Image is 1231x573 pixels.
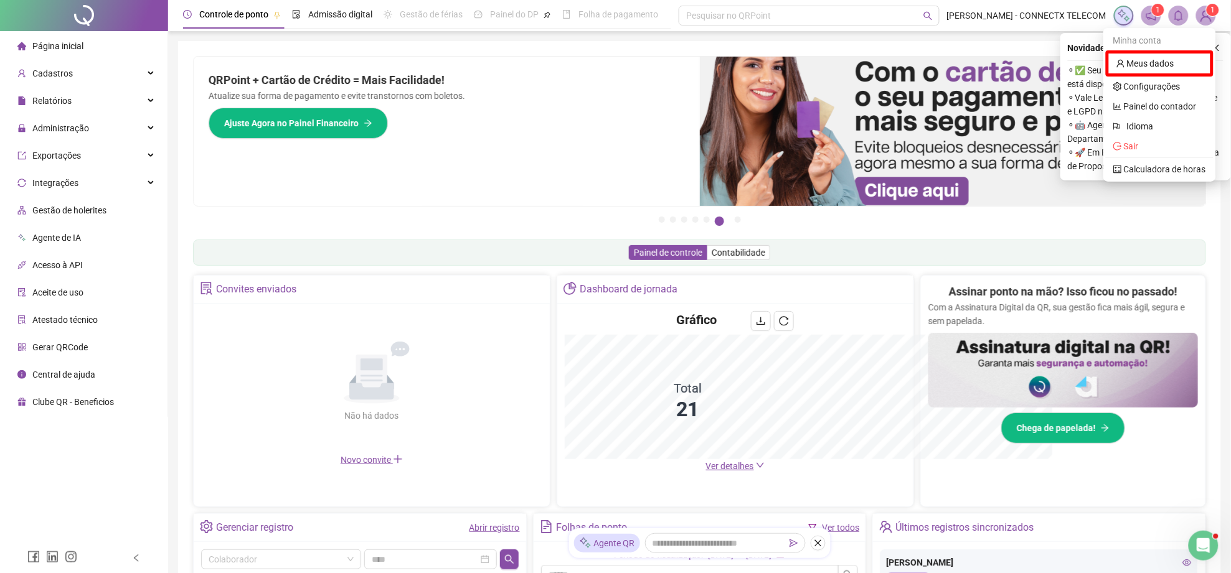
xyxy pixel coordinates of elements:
[1113,101,1197,111] a: bar-chart Painel do contador
[32,68,73,78] span: Cadastros
[706,461,754,471] span: Ver detalhes
[1017,421,1096,435] span: Chega de papelada!
[562,10,571,19] span: book
[756,461,765,470] span: down
[544,11,551,19] span: pushpin
[17,288,26,297] span: audit
[700,57,1206,206] img: banner%2F75947b42-3b94-469c-a360-407c2d3115d7.png
[474,10,483,19] span: dashboard
[779,316,789,326] span: reload
[224,116,359,130] span: Ajuste Agora no Painel Financeiro
[17,315,26,324] span: solution
[1212,44,1220,52] span: close
[490,9,539,19] span: Painel do DP
[32,123,89,133] span: Administração
[32,151,81,161] span: Exportações
[1197,6,1215,25] img: 30781
[1183,558,1192,567] span: eye
[32,370,95,380] span: Central de ajuda
[32,205,106,215] span: Gestão de holerites
[216,517,293,538] div: Gerenciar registro
[17,151,26,160] span: export
[314,409,429,422] div: Não há dados
[65,551,77,563] span: instagram
[578,9,658,19] span: Folha de pagamento
[1106,30,1214,50] div: Minha conta
[1113,142,1122,151] span: logout
[209,108,388,139] button: Ajuste Agora no Painel Financeiro
[1068,146,1224,173] span: ⚬ 🚀 Em Breve, Atualização Obrigatória de Proposta Comercial
[887,556,1192,569] div: [PERSON_NAME]
[790,539,798,547] span: send
[579,537,592,550] img: sparkle-icon.fc2bf0ac1784a2077858766a79e2daf3.svg
[292,10,301,19] span: file-done
[504,554,514,564] span: search
[681,217,687,223] button: 3
[1189,531,1219,561] iframe: Intercom live chat
[1207,4,1219,16] sup: Atualize o seu contato no menu Meus Dados
[1068,118,1224,146] span: ⚬ 🤖 Agente QR: sua IA no Departamento Pessoal
[1068,91,1224,118] span: ⚬ Vale Lembrar: Política de Privacidade e LGPD na QRPoint
[1211,6,1215,14] span: 1
[183,10,192,19] span: clock-circle
[17,206,26,215] span: apartment
[384,10,392,19] span: sun
[393,454,403,464] span: plus
[17,124,26,133] span: lock
[580,279,677,300] div: Dashboard de jornada
[1116,58,1174,68] a: user Meus dados
[735,217,741,223] button: 7
[32,342,88,352] span: Gerar QRCode
[273,11,281,19] span: pushpin
[1068,41,1113,55] span: Novidades !
[704,217,710,223] button: 5
[923,11,933,21] span: search
[32,397,114,407] span: Clube QR - Beneficios
[17,179,26,187] span: sync
[341,455,403,465] span: Novo convite
[822,523,859,533] a: Ver todos
[574,534,640,552] div: Agente QR
[1127,119,1199,133] span: Idioma
[209,89,685,103] p: Atualize sua forma de pagamento e evite transtornos com boletos.
[706,461,765,471] a: Ver detalhes down
[469,523,520,533] a: Abrir registro
[32,233,81,243] span: Agente de IA
[364,119,372,128] span: arrow-right
[17,69,26,78] span: user-add
[132,554,141,562] span: left
[46,551,59,563] span: linkedin
[1146,10,1157,21] span: notification
[712,248,765,258] span: Contabilidade
[1001,412,1125,444] button: Chega de papelada!
[756,316,766,326] span: download
[540,520,553,533] span: file-text
[1117,9,1131,22] img: sparkle-icon.fc2bf0ac1784a2077858766a79e2daf3.svg
[400,9,463,19] span: Gestão de férias
[32,260,83,270] span: Acesso à API
[879,520,892,533] span: team
[1156,6,1161,14] span: 1
[17,42,26,50] span: home
[32,41,83,51] span: Página inicial
[32,315,98,325] span: Atestado técnico
[928,300,1198,328] p: Com a Assinatura Digital da QR, sua gestão fica mais ágil, segura e sem papelada.
[17,96,26,105] span: file
[814,539,823,547] span: close
[949,283,1177,300] h2: Assinar ponto na mão? Isso ficou no passado!
[896,517,1034,538] div: Últimos registros sincronizados
[32,178,78,188] span: Integrações
[17,398,26,406] span: gift
[692,217,699,223] button: 4
[1113,119,1122,133] span: flag
[1152,4,1164,16] sup: 1
[1113,164,1206,174] a: calculator Calculadora de horas
[216,279,296,300] div: Convites enviados
[199,9,268,19] span: Controle de ponto
[808,523,817,532] span: filter
[27,551,40,563] span: facebook
[200,282,213,295] span: solution
[715,217,724,226] button: 6
[17,261,26,269] span: api
[209,72,685,89] h2: QRPoint + Cartão de Crédito = Mais Facilidade!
